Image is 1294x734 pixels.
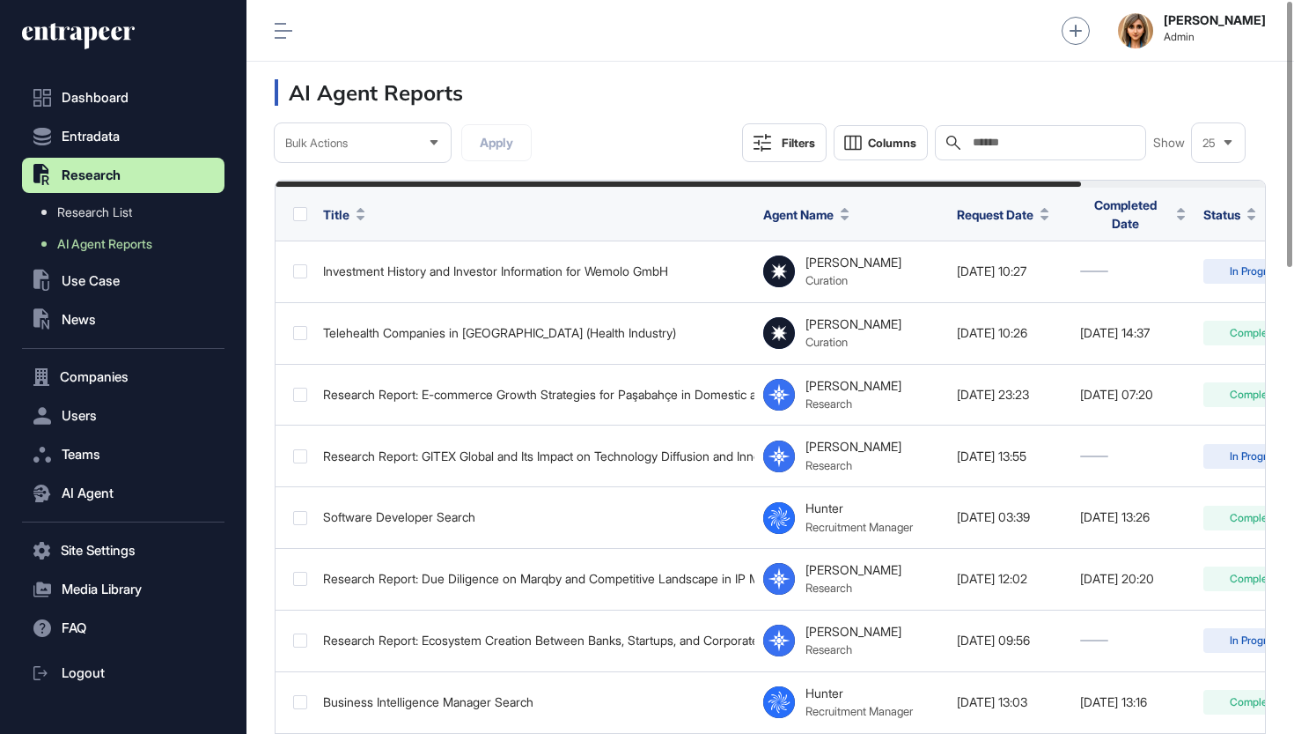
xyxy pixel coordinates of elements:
[62,130,120,144] span: Entradata
[805,581,901,595] div: Research
[805,625,901,639] div: [PERSON_NAME]
[22,611,224,646] button: FAQ
[957,634,1062,648] div: [DATE] 09:56
[957,510,1062,524] div: [DATE] 03:39
[782,136,815,150] div: Filters
[22,360,224,395] button: Companies
[957,695,1062,709] div: [DATE] 13:03
[805,686,913,701] div: Hunter
[868,137,916,150] span: Columns
[22,437,224,472] button: Teams
[22,572,224,607] button: Media Library
[805,256,901,270] div: [PERSON_NAME]
[323,205,365,224] button: Title
[1080,572,1186,586] div: [DATE] 20:20
[275,79,463,106] h3: AI Agent Reports
[323,572,746,586] div: Research Report: Due Diligence on Marqby and Competitive Landscape in IP Management Platforms
[1118,13,1153,48] img: admin-avatar
[742,123,827,162] button: Filters
[61,544,136,558] span: Site Settings
[22,302,224,337] button: News
[62,91,129,105] span: Dashboard
[1153,136,1185,150] span: Show
[1080,196,1186,233] button: Completed Date
[31,228,224,260] a: AI Agent Reports
[763,205,834,224] span: Agent Name
[323,634,746,648] div: Research Report: Ecosystem Creation Between Banks, Startups, and Corporates
[62,582,142,597] span: Media Library
[22,476,224,511] button: AI Agent
[323,326,746,340] div: Telehealth Companies in [GEOGRAPHIC_DATA] (Health Industry)
[805,273,901,287] div: Curation
[805,379,901,393] div: [PERSON_NAME]
[62,274,120,288] span: Use Case
[323,695,746,709] div: Business Intelligence Manager Search
[1080,695,1186,709] div: [DATE] 13:16
[31,196,224,228] a: Research List
[22,158,224,193] button: Research
[62,486,114,500] span: AI Agent
[62,448,100,462] span: Teams
[323,388,746,402] div: Research Report: E-commerce Growth Strategies for Paşabahçe in Domestic and International Markets
[957,449,1062,463] div: [DATE] 13:55
[22,263,224,299] button: Use Case
[1080,510,1186,524] div: [DATE] 13:26
[805,440,901,454] div: [PERSON_NAME]
[62,666,105,680] span: Logout
[57,237,152,251] span: AI Agent Reports
[957,326,1062,340] div: [DATE] 10:26
[763,205,849,224] button: Agent Name
[805,458,901,472] div: Research
[22,533,224,568] button: Site Settings
[805,520,913,534] div: Recruitment Manager
[62,168,121,182] span: Research
[805,317,901,331] div: [PERSON_NAME]
[1080,388,1186,402] div: [DATE] 07:20
[323,510,746,524] div: Software Developer Search
[805,704,913,718] div: Recruitment Manager
[323,205,349,224] span: Title
[957,572,1062,586] div: [DATE] 12:02
[805,501,913,515] div: Hunter
[1203,205,1240,224] span: Status
[323,264,746,278] div: Investment History and Investor Information for Wemolo GmbH
[1203,205,1256,224] button: Status
[285,137,348,150] span: Bulk Actions
[957,205,1033,224] span: Request Date
[22,80,224,115] a: Dashboard
[62,621,86,635] span: FAQ
[805,563,901,577] div: [PERSON_NAME]
[22,119,224,154] button: Entradata
[957,264,1062,278] div: [DATE] 10:27
[60,370,129,384] span: Companies
[805,335,901,349] div: Curation
[57,205,132,219] span: Research List
[805,397,901,411] div: Research
[834,125,928,160] button: Columns
[1164,31,1266,43] span: Admin
[323,449,746,463] div: Research Report: GITEX Global and Its Impact on Technology Diffusion and Innovation
[805,642,901,656] div: Research
[1202,137,1216,150] span: 25
[1080,196,1170,233] span: Completed Date
[22,656,224,691] a: Logout
[957,388,1062,402] div: [DATE] 23:23
[62,313,96,327] span: News
[1164,13,1266,27] strong: [PERSON_NAME]
[957,205,1049,224] button: Request Date
[22,398,224,434] button: Users
[1080,326,1186,340] div: [DATE] 14:37
[62,409,97,423] span: Users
